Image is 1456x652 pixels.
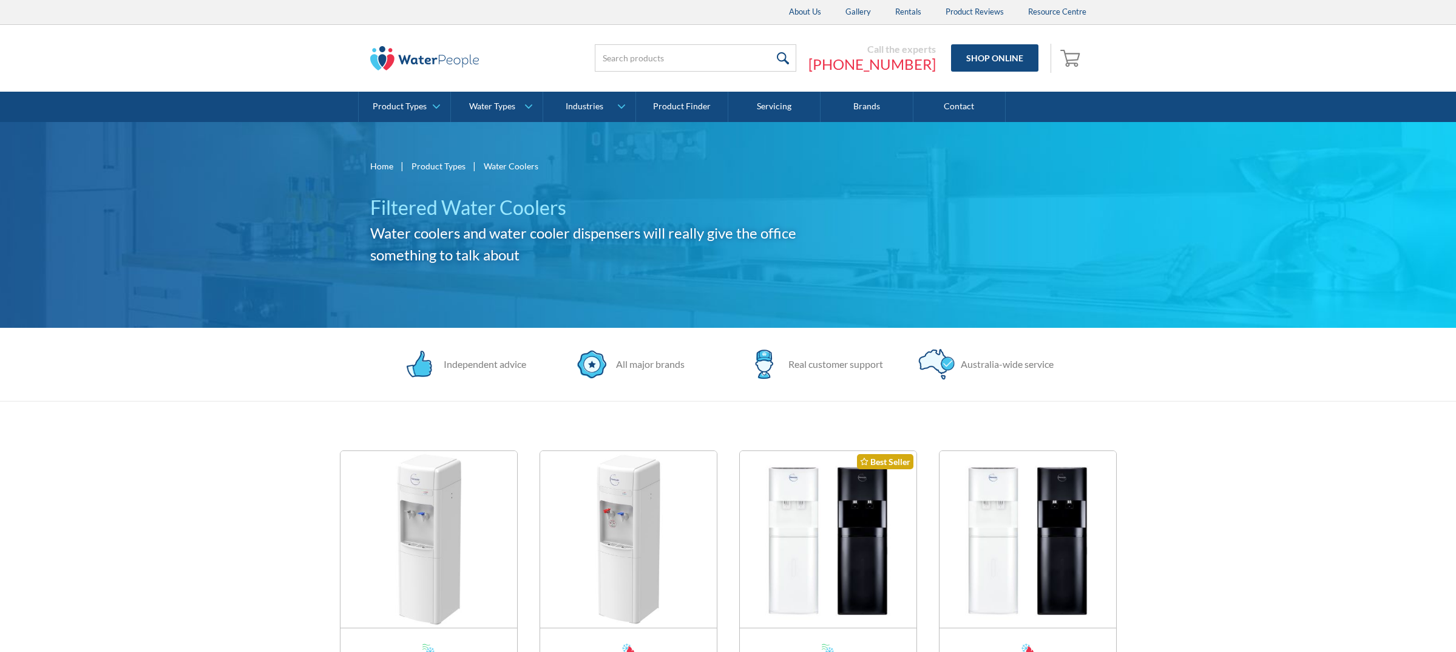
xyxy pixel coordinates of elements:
[472,158,478,173] div: |
[595,44,796,72] input: Search products
[955,357,1054,372] div: Australia-wide service
[808,43,936,55] div: Call the experts
[940,451,1116,628] img: NEW Waterlux Mains Water Cooler Chilled & Hot Floor Standing - D25 Series
[359,92,450,122] a: Product Types
[370,222,836,266] h2: Water coolers and water cooler dispensers will really give the office something to talk about
[566,101,603,112] div: Industries
[782,357,883,372] div: Real customer support
[1057,44,1086,73] a: Open empty cart
[1060,48,1083,67] img: shopping cart
[540,451,717,628] img: Waterlux Mains Water Cooler Chilled & Hot Floor Standing - D5CH
[370,46,479,70] img: The Water People
[808,55,936,73] a: [PHONE_NUMBER]
[370,160,393,172] a: Home
[636,92,728,122] a: Product Finder
[438,357,526,372] div: Independent advice
[469,101,515,112] div: Water Types
[340,451,517,628] img: Waterlux Mains Water Cooler Chilled & Ambient Floor Standing - D5C
[411,160,466,172] a: Product Types
[857,454,913,469] div: Best Seller
[373,101,427,112] div: Product Types
[484,160,538,172] div: Water Coolers
[728,92,821,122] a: Servicing
[370,193,836,222] h1: Filtered Water Coolers
[913,92,1006,122] a: Contact
[951,44,1038,72] a: Shop Online
[451,92,543,122] a: Water Types
[610,357,685,372] div: All major brands
[740,451,916,628] img: NEW Waterlux Mains Water Cooler Chilled & Ambient Floor Standing - D25 Series
[821,92,913,122] a: Brands
[399,158,405,173] div: |
[543,92,635,122] a: Industries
